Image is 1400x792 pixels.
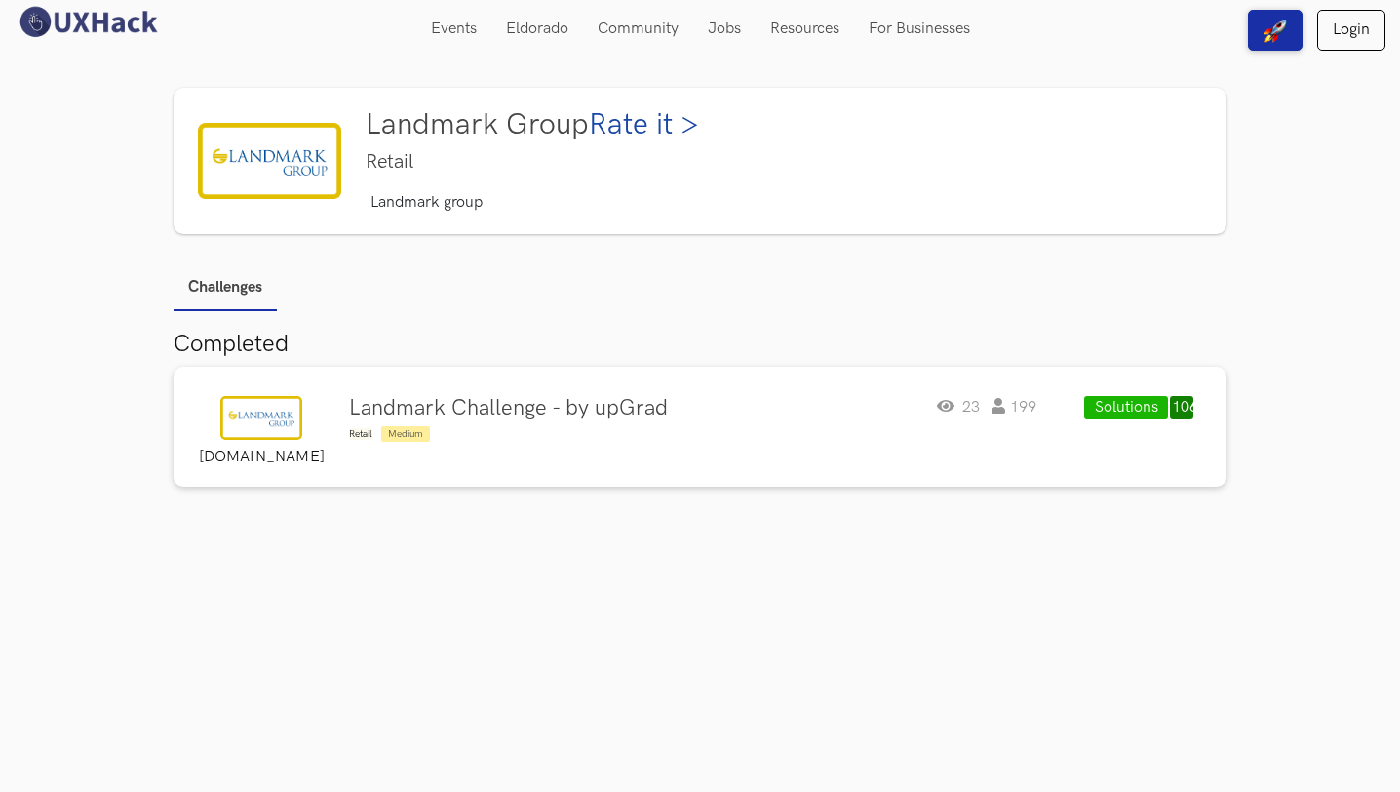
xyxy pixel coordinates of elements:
[349,396,668,421] h4: Landmark Challenge - by upGrad
[1084,396,1168,419] button: Solutions
[1317,10,1385,51] a: Login
[1170,396,1193,419] button: 106
[992,398,1036,416] span: 199
[188,448,334,467] label: [DOMAIN_NAME]
[756,10,854,48] a: Resources
[349,428,372,440] span: Retail
[366,107,699,142] h3: Landmark Group
[1264,20,1287,43] img: rocket
[220,396,302,440] img: Landmark Group logo
[381,426,430,442] span: Medium
[366,150,699,174] h4: Retail
[174,330,1226,359] h3: Completed
[370,191,699,215] p: Landmark group
[15,5,161,39] img: UXHack logo
[589,107,699,142] a: Rate it >
[174,267,277,311] a: Challenges
[583,10,693,48] a: Community
[188,367,1212,487] a: Landmark Group logo[DOMAIN_NAME]Landmark Challenge - by upGradRetail Medium23 199Solutions106
[937,398,980,416] span: 23
[198,123,341,199] img: Landmark Group logo
[854,10,985,48] a: For Businesses
[416,10,491,48] a: Events
[693,10,756,48] a: Jobs
[491,10,583,48] a: Eldorado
